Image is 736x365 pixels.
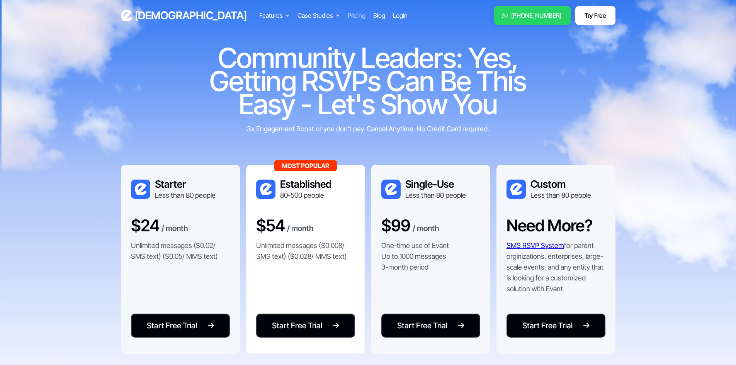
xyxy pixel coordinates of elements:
[381,216,411,235] h3: $99
[223,124,513,134] div: 3x Engagement Boost or you don't pay. Cancel Anytime. No Credit Card required.
[405,178,466,190] h3: Single-Use
[259,11,290,20] div: Features
[131,240,230,262] p: Unlimited messages ($0.02/ SMS text) ($0.05/ MMS text)
[272,320,322,331] div: Start Free Trial
[259,11,283,20] div: Features
[297,11,333,20] div: Case Studies
[256,240,355,262] p: Unlimited messages ($0.008/ SMS text) ($0.028/ MMS text)
[522,320,573,331] div: Start Free Trial
[507,241,564,250] a: SMS RSVP System
[155,190,216,200] div: Less than 80 people
[280,190,332,200] div: 80-500 people
[381,240,449,273] p: One-time use of Evant Up to 1000 messages 3-month period
[121,9,247,22] a: home
[507,216,593,235] h3: Need More?
[575,6,615,25] a: Try Free
[256,216,285,235] h3: $54
[131,216,160,235] h3: $24
[135,9,247,22] h3: [DEMOGRAPHIC_DATA]
[511,11,562,20] div: [PHONE_NUMBER]
[348,11,365,20] a: Pricing
[297,11,340,20] div: Case Studies
[373,11,385,20] a: Blog
[413,222,439,236] div: / month
[507,240,605,294] p: for parent orginizations, enterprises, large-scale events, and any entity that is looking for a c...
[393,11,408,20] a: Login
[274,160,337,171] div: Most Popular
[147,320,197,331] div: Start Free Trial
[131,314,230,338] a: Start Free Trial
[530,178,591,190] h3: Custom
[397,320,447,331] div: Start Free Trial
[280,178,332,190] h3: Established
[287,222,314,236] div: / month
[161,222,188,236] div: / month
[494,6,571,25] a: [PHONE_NUMBER]
[183,46,554,116] h1: Community Leaders: Yes, Getting RSVPs Can Be This Easy - Let's Show You
[530,190,591,200] div: Less than 80 people
[507,314,605,338] a: Start Free Trial
[381,314,480,338] a: Start Free Trial
[256,314,355,338] a: Start Free Trial
[405,190,466,200] div: Less than 80 people
[155,178,216,190] h3: Starter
